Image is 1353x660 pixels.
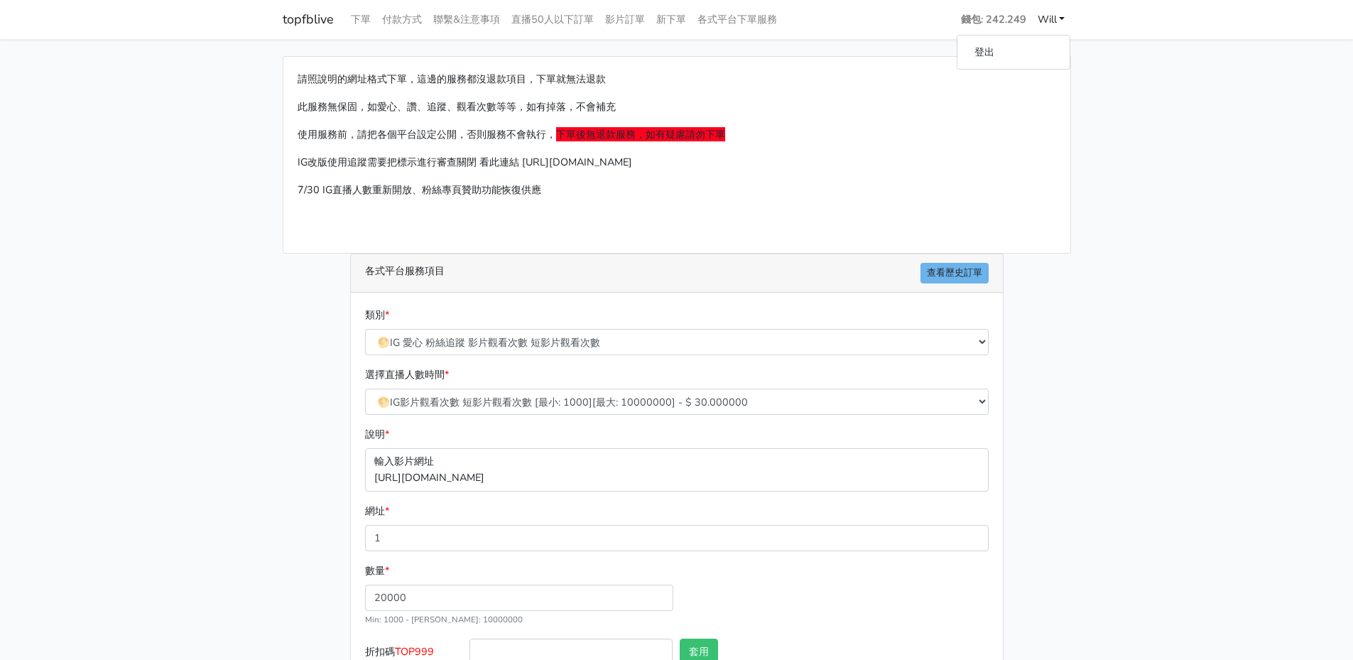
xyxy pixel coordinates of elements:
[692,6,783,33] a: 各式平台下單服務
[365,503,389,519] label: 網址
[298,71,1056,87] p: 請照說明的網址格式下單，這邊的服務都沒退款項目，下單就無法退款
[365,426,389,443] label: 說明
[395,644,434,659] span: TOP999
[283,6,334,33] a: topfblive
[365,614,523,625] small: Min: 1000 - [PERSON_NAME]: 10000000
[365,563,389,579] label: 數量
[428,6,506,33] a: 聯繫&注意事項
[961,12,1026,26] strong: 錢包: 242.249
[298,99,1056,115] p: 此服務無保固，如愛心、讚、追蹤、觀看次數等等，如有掉落，不會補充
[365,307,389,323] label: 類別
[298,182,1056,198] p: 7/30 IG直播人數重新開放、粉絲專頁贊助功能恢復供應
[365,448,989,491] p: 輸入影片網址 [URL][DOMAIN_NAME]
[506,6,599,33] a: 直播50人以下訂單
[556,127,725,141] span: 下單後無退款服務，如有疑慮請勿下單
[365,525,989,551] input: 這邊填入網址
[376,6,428,33] a: 付款方式
[365,367,449,383] label: 選擇直播人數時間
[957,35,1070,70] div: Will
[1032,6,1071,33] a: Will
[298,126,1056,143] p: 使用服務前，請把各個平台設定公開，否則服務不會執行，
[345,6,376,33] a: 下單
[651,6,692,33] a: 新下單
[955,6,1032,33] a: 錢包: 242.249
[957,41,1070,63] a: 登出
[351,254,1003,293] div: 各式平台服務項目
[920,263,989,283] a: 查看歷史訂單
[599,6,651,33] a: 影片訂單
[298,154,1056,171] p: IG改版使用追蹤需要把標示進行審查關閉 看此連結 [URL][DOMAIN_NAME]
